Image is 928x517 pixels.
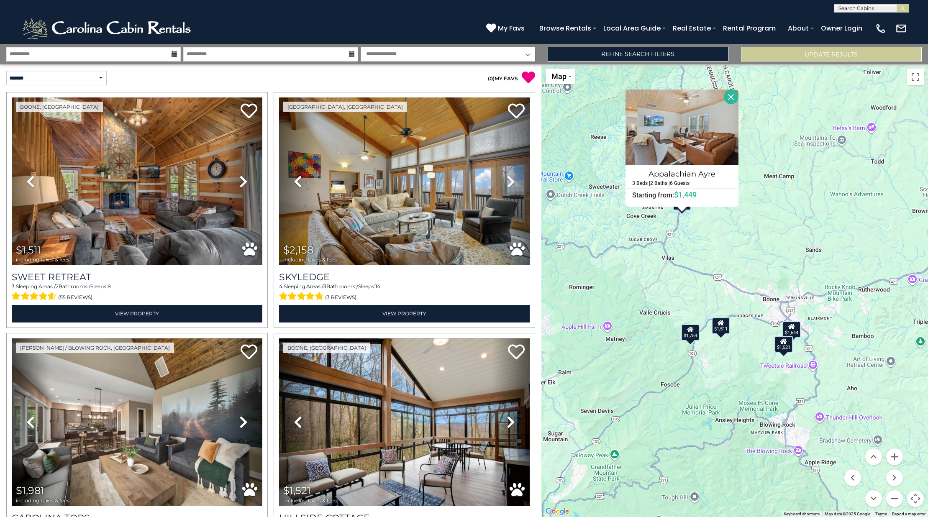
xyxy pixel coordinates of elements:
button: Move down [865,490,882,507]
span: including taxes & fees [283,257,337,262]
img: thumbnail_163434006.jpeg [279,97,530,265]
span: 14 [375,283,380,289]
a: Report a map error [892,512,925,516]
img: mail-regular-white.png [895,23,907,34]
div: $1,754 [681,324,700,341]
img: thumbnail_169014250.jpeg [12,338,262,506]
button: Move left [844,469,861,486]
a: (0)MY FAVS [488,75,518,82]
a: Skyledge [279,271,530,283]
img: White-1-2.png [21,16,195,41]
span: 4 [279,283,282,289]
a: Open this area in Google Maps (opens a new window) [543,506,571,517]
div: Sleeping Areas / Bathrooms / Sleeps: [279,283,530,303]
span: 3 [12,283,15,289]
button: Map camera controls [907,490,924,507]
a: Owner Login [817,21,866,36]
a: Boone, [GEOGRAPHIC_DATA] [283,343,370,353]
span: $1,449 [674,190,697,199]
button: Update Results [741,47,922,61]
h5: 3 Beds | [632,181,650,186]
button: Zoom out [886,490,903,507]
span: My Favs [498,23,525,33]
a: About [784,21,813,36]
a: Local Area Guide [599,21,665,36]
a: Add to favorites [241,102,257,120]
a: Terms (opens in new tab) [875,512,887,516]
span: (3 reviews) [325,292,356,303]
span: 2 [56,283,59,289]
span: 3 [323,283,326,289]
img: thumbnail_166687690.jpeg [12,97,262,265]
div: Sleeping Areas / Bathrooms / Sleeps: [12,283,262,303]
img: Google [543,506,571,517]
a: Appalachian Ayre 3 Beds | 2 Baths | 6 Guests Starting from:$1,449 [626,165,738,200]
span: $1,511 [16,244,41,256]
button: Move up [865,448,882,465]
button: Zoom in [886,448,903,465]
h5: 6 Guests [670,181,690,186]
h5: 2 Baths | [650,181,670,186]
div: $1,511 [712,317,730,334]
span: including taxes & fees [16,257,69,262]
span: ( ) [488,75,495,82]
a: Sweet Retreat [12,271,262,283]
span: $2,158 [283,244,313,256]
img: Appalachian Ayre [626,90,738,165]
span: 8 [108,283,111,289]
a: [GEOGRAPHIC_DATA], [GEOGRAPHIC_DATA] [283,102,407,112]
a: Add to favorites [508,102,525,120]
a: View Property [12,305,262,322]
img: phone-regular-white.png [875,23,887,34]
div: $1,521 [774,336,793,353]
span: $1,981 [16,484,44,497]
a: View Property [279,305,530,322]
h4: Appalachian Ayre [626,167,738,181]
span: Map [551,72,567,81]
a: Add to favorites [241,343,257,361]
a: Add to favorites [508,343,525,361]
button: Move right [886,469,903,486]
h6: Starting from: [626,191,738,199]
button: Toggle fullscreen view [907,69,924,85]
span: (55 reviews) [58,292,92,303]
button: Keyboard shortcuts [784,511,820,517]
a: My Favs [486,23,527,34]
button: Change map style [546,69,575,84]
a: Refine Search Filters [548,47,728,61]
a: Boone, [GEOGRAPHIC_DATA] [16,102,103,112]
div: $1,644 [782,321,801,338]
a: Browse Rentals [535,21,595,36]
span: $1,521 [283,484,311,497]
span: including taxes & fees [16,498,69,503]
span: 0 [490,75,493,82]
span: including taxes & fees [283,498,337,503]
button: Close [724,90,738,104]
a: Rental Program [719,21,780,36]
img: thumbnail_166221852.jpeg [279,338,530,506]
a: Real Estate [669,21,715,36]
span: Map data ©2025 Google [825,512,870,516]
a: [PERSON_NAME] / Blowing Rock, [GEOGRAPHIC_DATA] [16,343,174,353]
